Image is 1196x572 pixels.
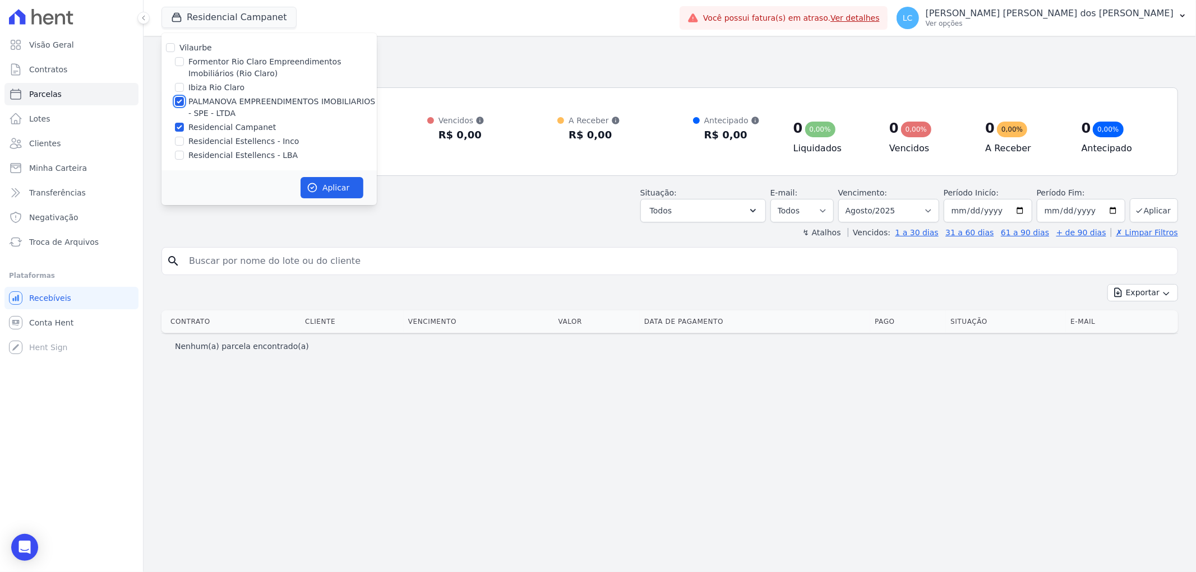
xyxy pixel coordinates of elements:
div: A Receber [569,115,620,126]
th: Pago [870,310,946,333]
a: Negativação [4,206,138,229]
div: Antecipado [704,115,760,126]
a: Ver detalhes [830,13,880,22]
label: Residencial Estellencs - LBA [188,150,298,161]
a: Parcelas [4,83,138,105]
label: Situação: [640,188,677,197]
th: Vencimento [404,310,554,333]
div: Open Intercom Messenger [11,534,38,561]
span: Todos [650,204,672,217]
span: Conta Hent [29,317,73,328]
a: Lotes [4,108,138,130]
span: Clientes [29,138,61,149]
label: Período Inicío: [944,188,999,197]
h4: Antecipado [1082,142,1160,155]
label: Vencidos: [848,228,890,237]
button: Aplicar [301,177,363,198]
th: E-mail [1066,310,1155,333]
a: ✗ Limpar Filtros [1111,228,1178,237]
div: R$ 0,00 [569,126,620,144]
label: PALMANOVA EMPREENDIMENTOS IMOBILIARIOS - SPE - LTDA [188,96,377,119]
label: Vilaurbe [179,43,212,52]
a: Clientes [4,132,138,155]
a: Conta Hent [4,311,138,334]
p: Ver opções [926,19,1174,28]
div: 0 [793,119,803,137]
span: Parcelas [29,89,62,100]
a: 31 a 60 dias [945,228,994,237]
a: Troca de Arquivos [4,231,138,253]
th: Cliente [301,310,404,333]
div: R$ 0,00 [704,126,760,144]
button: LC [PERSON_NAME] [PERSON_NAME] dos [PERSON_NAME] Ver opções [888,2,1196,34]
label: Residencial Campanet [188,122,276,133]
label: E-mail: [770,188,798,197]
a: Recebíveis [4,287,138,309]
label: Período Fim: [1037,187,1125,199]
a: Visão Geral [4,34,138,56]
p: [PERSON_NAME] [PERSON_NAME] dos [PERSON_NAME] [926,8,1174,19]
div: 0,00% [997,122,1027,137]
div: R$ 0,00 [438,126,484,144]
span: Troca de Arquivos [29,236,99,248]
button: Todos [640,199,766,222]
h4: Liquidados [793,142,871,155]
div: 0 [1082,119,1091,137]
h2: Parcelas [161,45,1178,65]
a: Transferências [4,182,138,204]
p: Nenhum(a) parcela encontrado(a) [175,341,309,352]
span: Você possui fatura(s) em atraso. [703,12,880,24]
div: 0 [889,119,899,137]
div: 0,00% [901,122,931,137]
label: Formentor Rio Claro Empreendimentos Imobiliários (Rio Claro) [188,56,377,80]
span: Minha Carteira [29,162,87,174]
div: 0,00% [1093,122,1123,137]
a: 1 a 30 dias [895,228,939,237]
span: Transferências [29,187,86,198]
label: Residencial Estellencs - Inco [188,136,299,147]
a: Minha Carteira [4,157,138,179]
label: Vencimento: [838,188,887,197]
span: Lotes [29,113,50,124]
th: Situação [946,310,1066,333]
div: Plataformas [9,269,134,282]
label: Ibiza Rio Claro [188,82,244,94]
a: + de 90 dias [1056,228,1106,237]
label: ↯ Atalhos [802,228,841,237]
th: Data de Pagamento [640,310,870,333]
a: Contratos [4,58,138,81]
i: search [167,254,180,268]
h4: A Receber [985,142,1063,155]
span: Visão Geral [29,39,74,50]
th: Valor [554,310,640,333]
div: Vencidos [438,115,484,126]
div: 0 [985,119,995,137]
span: Recebíveis [29,292,71,304]
div: 0,00% [805,122,835,137]
button: Aplicar [1130,198,1178,222]
button: Exportar [1107,284,1178,301]
th: Contrato [161,310,301,333]
h4: Vencidos [889,142,967,155]
span: LC [903,14,913,22]
span: Contratos [29,64,67,75]
a: 61 a 90 dias [1001,228,1049,237]
input: Buscar por nome do lote ou do cliente [182,250,1173,272]
span: Negativação [29,212,78,223]
button: Residencial Campanet [161,7,297,28]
